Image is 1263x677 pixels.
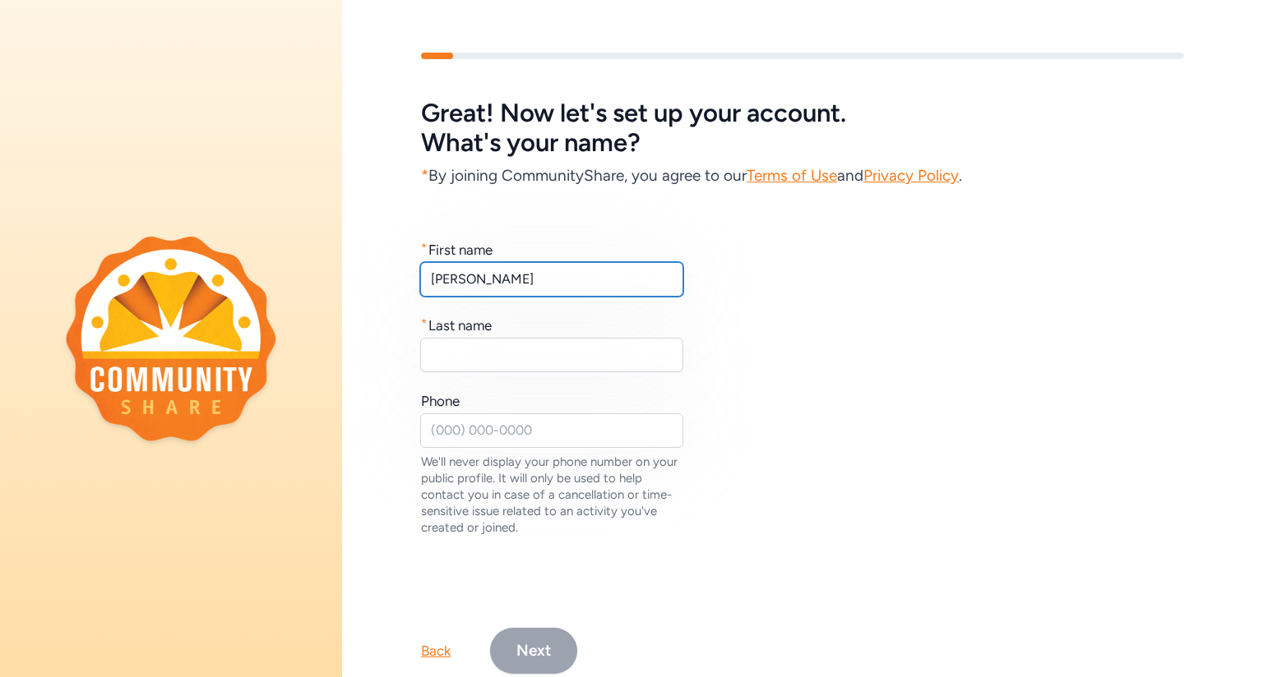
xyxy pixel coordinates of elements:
[66,236,276,441] img: logo
[421,454,684,536] div: We'll never display your phone number on your public profile. It will only be used to help contac...
[421,391,460,411] div: Phone
[421,641,451,661] div: Back
[428,240,493,260] div: First name
[421,99,1184,128] div: Great! Now let's set up your account.
[421,128,1184,158] div: What's your name?
[863,166,959,185] a: Privacy Policy
[747,166,837,185] a: Terms of Use
[421,164,1184,187] div: By joining CommunityShare, you agree to our and .
[420,413,683,448] input: (000) 000-0000
[490,628,577,674] button: Next
[428,315,492,335] div: Last name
